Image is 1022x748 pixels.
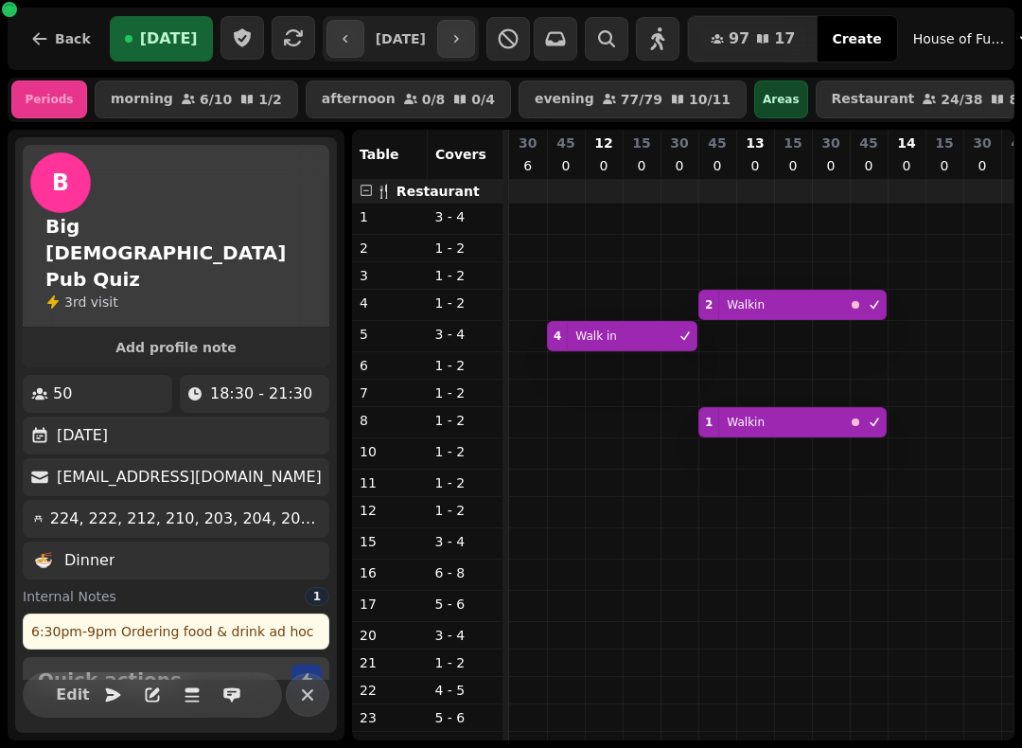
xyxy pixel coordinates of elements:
p: 1 - 2 [435,294,496,312]
p: 224, 222, 212, 210, 203, 204, 202, 221, 211, 205, 223, 220, 201 [50,508,322,530]
p: 30 [519,134,537,152]
span: Covers [435,147,486,162]
span: [DATE] [140,31,198,46]
p: 17 [360,595,420,614]
p: 1 - 2 [435,653,496,672]
p: Walkin [727,297,765,312]
p: 1 [360,207,420,226]
p: 1 / 2 [258,93,282,106]
p: 24 / 38 [941,93,982,106]
span: Table [360,147,399,162]
div: 1 [705,415,713,430]
span: Edit [62,687,84,703]
p: Restaurant [832,92,915,107]
p: 30 [973,134,991,152]
p: 14 [897,134,915,152]
p: 0 [899,156,914,175]
p: 0 / 8 [422,93,446,106]
p: 1 - 2 [435,473,496,492]
p: 3 - 4 [435,207,496,226]
div: 4 [554,329,561,344]
button: morning6/101/2 [95,80,298,118]
p: 15 [935,134,953,152]
p: 21 [360,653,420,672]
p: 0 [634,156,649,175]
p: 0 [710,156,725,175]
p: 3 - 4 [435,626,496,645]
p: 6 [520,156,536,175]
span: 🍴 Restaurant [376,184,480,199]
p: morning [111,92,173,107]
div: Periods [11,80,87,118]
p: 50 [53,383,72,405]
p: 6 / 10 [200,93,232,106]
p: 23 [360,708,420,727]
p: 10 [360,442,420,461]
p: Dinner [64,549,115,572]
p: 0 [861,156,876,175]
p: afternoon [322,92,396,107]
p: evening [535,92,594,107]
p: 45 [556,134,574,152]
p: [EMAIL_ADDRESS][DOMAIN_NAME] [57,466,322,489]
p: 0 / 4 [471,93,495,106]
button: 9717 [688,16,819,62]
p: 4 [360,294,420,312]
p: 22 [360,681,420,700]
p: 1 - 2 [435,356,496,375]
p: 3 [360,266,420,285]
p: 4 - 5 [435,681,496,700]
p: 5 - 6 [435,595,496,614]
p: 77 / 79 [621,93,662,106]
p: 6 [360,356,420,375]
p: 0 [975,156,990,175]
p: 16 [360,563,420,582]
p: 0 [748,156,763,175]
button: afternoon0/80/4 [306,80,511,118]
p: 0 [823,156,838,175]
p: 45 [859,134,877,152]
p: 6 - 8 [435,563,496,582]
p: 0 [785,156,801,175]
p: 8 [360,411,420,430]
span: 97 [729,31,749,46]
p: 5 [360,325,420,344]
span: Back [55,32,91,45]
span: B [52,171,69,194]
p: 1 - 2 [435,411,496,430]
span: House of Fu Manchester [913,29,1008,48]
div: 6:30pm-9pm Ordering food & drink ad hoc [23,614,329,650]
p: visit [64,293,118,312]
button: [DATE] [110,16,213,62]
div: 1 [305,587,329,606]
h2: Big [DEMOGRAPHIC_DATA] Pub Quiz [45,213,322,293]
p: 3 - 4 [435,325,496,344]
span: 3 [64,294,73,310]
p: 20 [360,626,420,645]
p: [DATE] [57,424,108,447]
p: 12 [594,134,612,152]
span: Add profile note [45,341,307,354]
p: 0 [672,156,687,175]
p: 15 [632,134,650,152]
p: 18:30 - 21:30 [210,383,312,405]
p: 45 [708,134,726,152]
p: 30 [821,134,839,152]
span: Internal Notes [23,587,116,606]
p: 15 [784,134,802,152]
p: 1 - 2 [435,501,496,520]
p: 15 [360,532,420,551]
button: Add profile note [30,335,322,360]
p: 5 - 6 [435,708,496,727]
p: 11 [360,473,420,492]
p: 🍜 [34,549,53,572]
p: 3 - 4 [435,532,496,551]
div: Areas [754,80,808,118]
span: 17 [774,31,795,46]
p: 1 - 2 [435,239,496,258]
span: Create [832,32,881,45]
p: 1 - 2 [435,383,496,402]
p: 0 [937,156,952,175]
button: Back [15,16,106,62]
p: 13 [746,134,764,152]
